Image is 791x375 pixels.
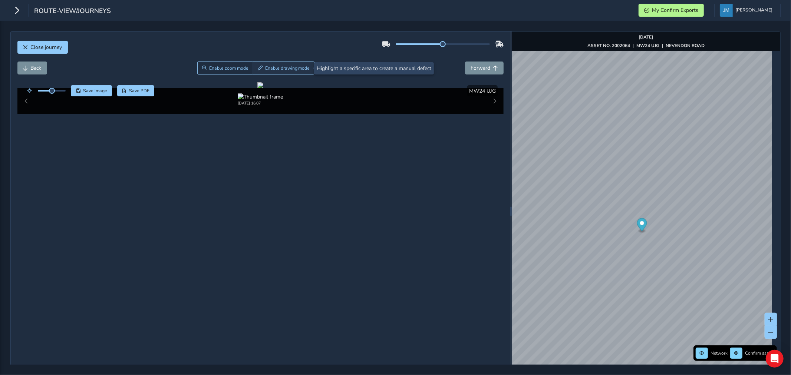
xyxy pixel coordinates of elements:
[587,43,705,49] div: | |
[129,88,149,94] span: Save PDF
[587,43,630,49] strong: ASSET NO. 2002064
[639,34,653,40] strong: [DATE]
[636,43,659,49] strong: MW24 UJG
[17,62,47,74] button: Back
[720,4,733,17] img: diamond-layout
[471,64,490,72] span: Forward
[31,64,42,72] span: Back
[253,62,315,74] button: Draw
[465,62,504,74] button: Forward
[637,218,647,233] div: Map marker
[720,4,775,17] button: [PERSON_NAME]
[197,62,253,74] button: Zoom
[17,41,68,54] button: Close journey
[31,44,62,51] span: Close journey
[711,350,728,356] span: Network
[117,85,155,96] button: PDF
[639,4,704,17] button: My Confirm Exports
[652,7,698,14] span: My Confirm Exports
[666,43,705,49] strong: NEVENDON ROAD
[83,88,107,94] span: Save image
[735,4,772,17] span: [PERSON_NAME]
[209,65,248,71] span: Enable zoom mode
[71,85,112,96] button: Save
[238,93,283,100] img: Thumbnail frame
[265,65,310,71] span: Enable drawing mode
[34,6,111,17] span: route-view/journeys
[469,87,496,94] span: MW24 UJG
[766,350,784,368] div: Open Intercom Messenger
[745,350,775,356] span: Confirm assets
[238,100,283,106] div: [DATE] 16:07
